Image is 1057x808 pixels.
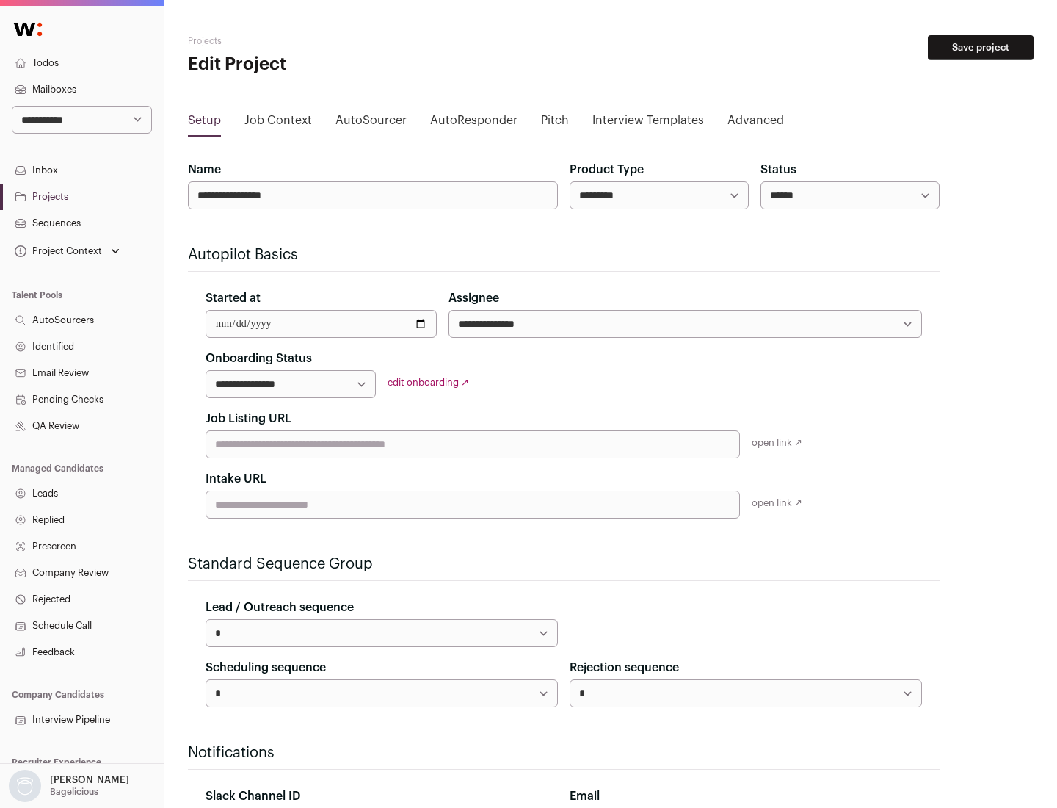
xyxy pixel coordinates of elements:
[592,112,704,135] a: Interview Templates
[6,770,132,802] button: Open dropdown
[188,53,470,76] h1: Edit Project
[206,599,354,616] label: Lead / Outreach sequence
[727,112,784,135] a: Advanced
[6,15,50,44] img: Wellfound
[188,35,470,47] h2: Projects
[188,743,940,763] h2: Notifications
[188,161,221,178] label: Name
[206,787,300,805] label: Slack Channel ID
[430,112,517,135] a: AutoResponder
[12,241,123,261] button: Open dropdown
[206,659,326,677] label: Scheduling sequence
[760,161,796,178] label: Status
[388,378,469,387] a: edit onboarding ↗
[335,112,407,135] a: AutoSourcer
[50,774,129,786] p: [PERSON_NAME]
[570,161,644,178] label: Product Type
[50,786,98,798] p: Bagelicious
[448,289,499,307] label: Assignee
[188,554,940,574] h2: Standard Sequence Group
[206,470,266,488] label: Intake URL
[188,112,221,135] a: Setup
[188,245,940,265] h2: Autopilot Basics
[206,350,312,367] label: Onboarding Status
[12,245,102,257] div: Project Context
[9,770,41,802] img: nopic.png
[244,112,312,135] a: Job Context
[206,410,291,428] label: Job Listing URL
[206,289,261,307] label: Started at
[570,787,922,805] div: Email
[928,35,1034,60] button: Save project
[541,112,569,135] a: Pitch
[570,659,679,677] label: Rejection sequence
